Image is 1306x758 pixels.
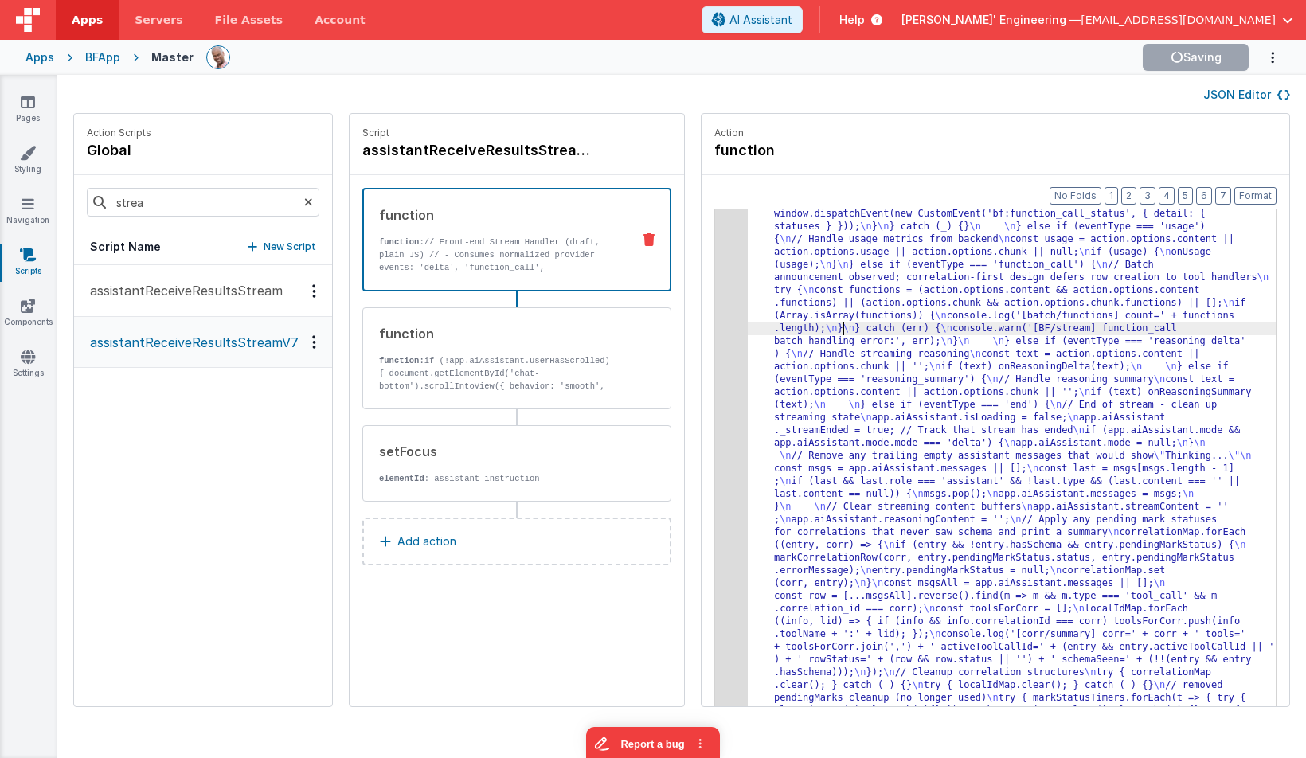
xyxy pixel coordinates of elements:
[379,356,424,365] strong: function:
[1234,187,1277,205] button: Format
[80,281,283,300] p: assistantReceiveResultsStream
[362,139,601,162] h4: assistantReceiveResultsStreamV7
[1143,44,1249,71] button: Saving
[379,237,424,247] strong: function:
[379,442,620,461] div: setFocus
[90,239,161,255] h5: Script Name
[379,474,424,483] strong: elementId
[303,284,326,298] div: Options
[207,46,229,68] img: 11ac31fe5dc3d0eff3fbbbf7b26fa6e1
[702,6,803,33] button: AI Assistant
[248,239,316,255] button: New Script
[1203,87,1290,103] button: JSON Editor
[379,205,619,225] div: function
[87,127,151,139] p: Action Scripts
[80,333,299,352] p: assistantReceiveResultsStreamV7
[135,12,182,28] span: Servers
[87,188,319,217] input: Search scripts
[714,139,953,162] h4: function
[379,324,620,343] div: function
[25,49,54,65] div: Apps
[1178,187,1193,205] button: 5
[1081,12,1276,28] span: [EMAIL_ADDRESS][DOMAIN_NAME]
[1215,187,1231,205] button: 7
[901,12,1293,28] button: [PERSON_NAME]' Engineering — [EMAIL_ADDRESS][DOMAIN_NAME]
[379,472,620,485] p: : assistant-instruction
[714,127,1277,139] p: Action
[1249,41,1281,74] button: Options
[1121,187,1136,205] button: 2
[729,12,792,28] span: AI Assistant
[362,518,671,565] button: Add action
[1159,187,1175,205] button: 4
[74,265,332,317] button: assistantReceiveResultsStream
[1196,187,1212,205] button: 6
[901,12,1081,28] span: [PERSON_NAME]' Engineering —
[1105,187,1118,205] button: 1
[303,335,326,349] div: Options
[839,12,865,28] span: Help
[74,317,332,368] button: assistantReceiveResultsStreamV7
[397,532,456,551] p: Add action
[72,12,103,28] span: Apps
[1050,187,1101,205] button: No Folds
[1140,187,1155,205] button: 3
[87,139,151,162] h4: global
[264,239,316,255] p: New Script
[379,236,619,363] p: // Front-end Stream Handler (draft, plain JS) // - Consumes normalized provider events: 'delta', ...
[379,354,620,405] p: if (!app.aiAssistant.userHasScrolled) { document.getElementById('chat-bottom').scrollIntoView({ b...
[362,127,671,139] p: Script
[151,49,194,65] div: Master
[215,12,283,28] span: File Assets
[85,49,120,65] div: BFApp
